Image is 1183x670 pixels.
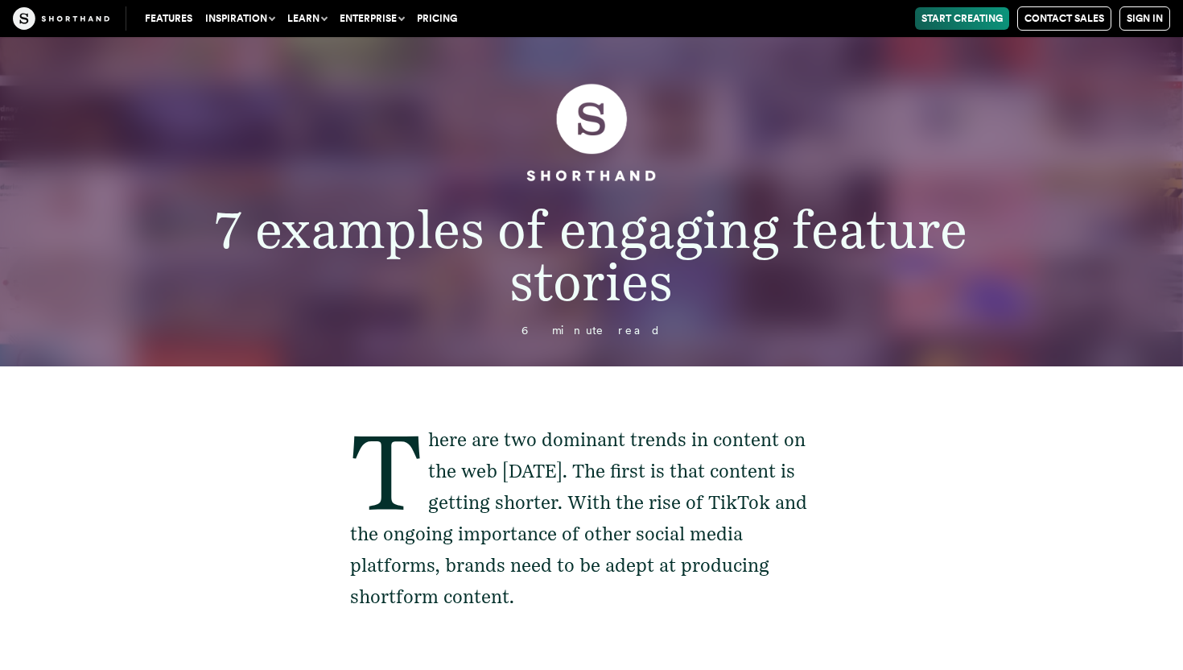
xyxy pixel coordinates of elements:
a: Start Creating [915,7,1009,30]
a: Features [138,7,199,30]
button: Learn [281,7,333,30]
p: There are two dominant trends in content on the web [DATE]. The first is that content is getting ... [350,424,833,614]
span: 6 minute read [521,324,662,337]
button: Inspiration [199,7,281,30]
button: Enterprise [333,7,410,30]
span: 7 examples of engaging feature stories [215,198,967,313]
a: Pricing [410,7,464,30]
a: Contact Sales [1017,6,1111,31]
a: Sign in [1119,6,1170,31]
img: The Craft [13,7,109,30]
